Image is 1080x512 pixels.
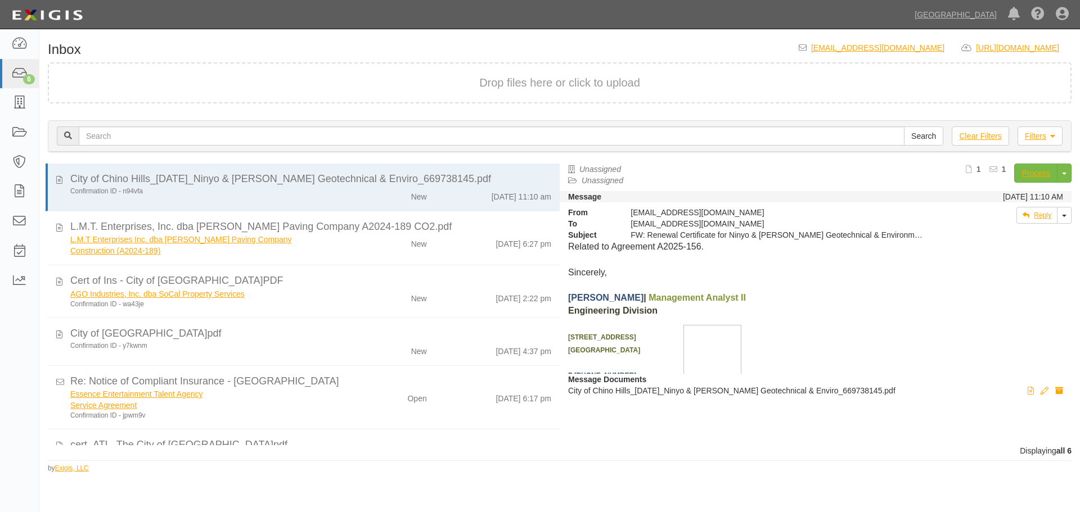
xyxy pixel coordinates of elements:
a: Clear Filters [952,126,1009,146]
span: [GEOGRAPHIC_DATA] [568,346,640,354]
i: Edit document [1041,387,1048,395]
div: Displaying [39,445,1080,456]
div: cert_ATL_The City of Chino Hills_5643512_7.pdf [70,438,551,452]
div: New [411,234,427,250]
img: logo-5460c22ac91f19d4615b14bd174203de0afe785f0fc80cf4dbbc73dc1793850b.png [8,5,86,25]
a: [URL][DOMAIN_NAME] [976,43,1072,52]
div: [DATE] 2:22 pm [496,288,551,304]
p: Sincerely, [568,266,1063,279]
strong: Message [568,192,601,201]
strong: Subject [560,229,622,241]
div: [DATE] 11:10 AM [1003,191,1063,202]
a: [EMAIL_ADDRESS][DOMAIN_NAME] [811,43,944,52]
strong: From [560,207,622,218]
b: all 6 [1056,446,1072,455]
a: Construction (A2024-189) [70,246,160,255]
div: New [411,341,427,357]
div: [EMAIL_ADDRESS][DOMAIN_NAME] [622,207,935,218]
b: 1 [976,165,981,174]
div: [DATE] 11:10 am [492,187,551,202]
a: Exigis, LLC [55,464,89,472]
a: Unassigned [579,165,621,174]
div: 6 [23,74,35,84]
div: Cert of Ins - City of Chino Hills.PDF [70,274,551,288]
div: FW: Renewal Certificate for Ninyo & Moore Geotechnical & Environmental Sciences Consultants [622,229,935,241]
button: Drop files here or click to upload [479,75,640,91]
strong: Message Documents [568,375,646,384]
div: [DATE] 6:17 pm [496,388,551,404]
p: City of Chino Hills_[DATE]_Ninyo & [PERSON_NAME] Geotechnical & Enviro_669738145.pdf [568,385,1063,396]
a: Unassigned [582,176,623,185]
div: Confirmation ID - wa43je [70,300,344,309]
div: New [411,187,427,202]
div: [DATE] 6:27 pm [496,234,551,250]
a: AGO Industries, Inc. dba SoCal Property Services [70,289,245,298]
div: [DATE] 4:37 pm [496,341,551,357]
span: | [643,293,646,302]
div: New [411,288,427,304]
strong: To [560,218,622,229]
span: Engineering Division [568,306,658,315]
input: Search [79,126,904,146]
span: [STREET_ADDRESS] [568,333,636,341]
h1: Inbox [48,42,81,57]
div: inbox@chinohills.complianz.com [622,218,935,229]
b: 1 [1002,165,1006,174]
div: Construction (A2024-189) [70,245,344,256]
div: Confirmation ID - y7kwnm [70,341,344,351]
div: AGO Industries, Inc. dba SoCal Property Services [70,288,344,300]
a: [GEOGRAPHIC_DATA] [909,3,1002,26]
a: Essence Entertainment Talent Agency [70,389,203,398]
div: City of Chino Hills_9-18-2025_Ninyo & Moore Geotechnical & Enviro_669738145.pdf [70,172,551,187]
div: L.M.T. Enterprises, Inc. dba Tyner Paving Company A2024-189 CO2.pdf [70,220,551,234]
input: Search [904,126,943,146]
div: Confirmation ID - n94vfa [70,187,344,196]
div: City of Chino Hills.pdf [70,327,551,341]
a: Reply [1016,207,1057,224]
i: Help Center - Complianz [1031,8,1045,21]
div: Confirmation ID - jpwm9v [70,411,344,420]
div: Open [407,388,426,404]
a: Process [1014,164,1057,183]
a: Service Agreement [70,401,137,410]
a: Filters [1018,126,1063,146]
span: P [PHONE_NUMBER] [568,371,636,379]
i: View [1028,387,1034,395]
span: [PERSON_NAME] [568,293,643,302]
span: Management Analyst II [649,293,746,302]
p: Related to Agreement A2025-156. [568,241,1063,253]
i: Archive document [1055,387,1063,395]
a: L.M.T Enterprises Inc. dba [PERSON_NAME] Paving Company [70,235,291,244]
small: by [48,464,89,473]
div: L.M.T Enterprises Inc. dba Tyner Paving Company [70,234,344,245]
div: Re: Notice of Compliant Insurance - Chino Hills [70,374,551,389]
